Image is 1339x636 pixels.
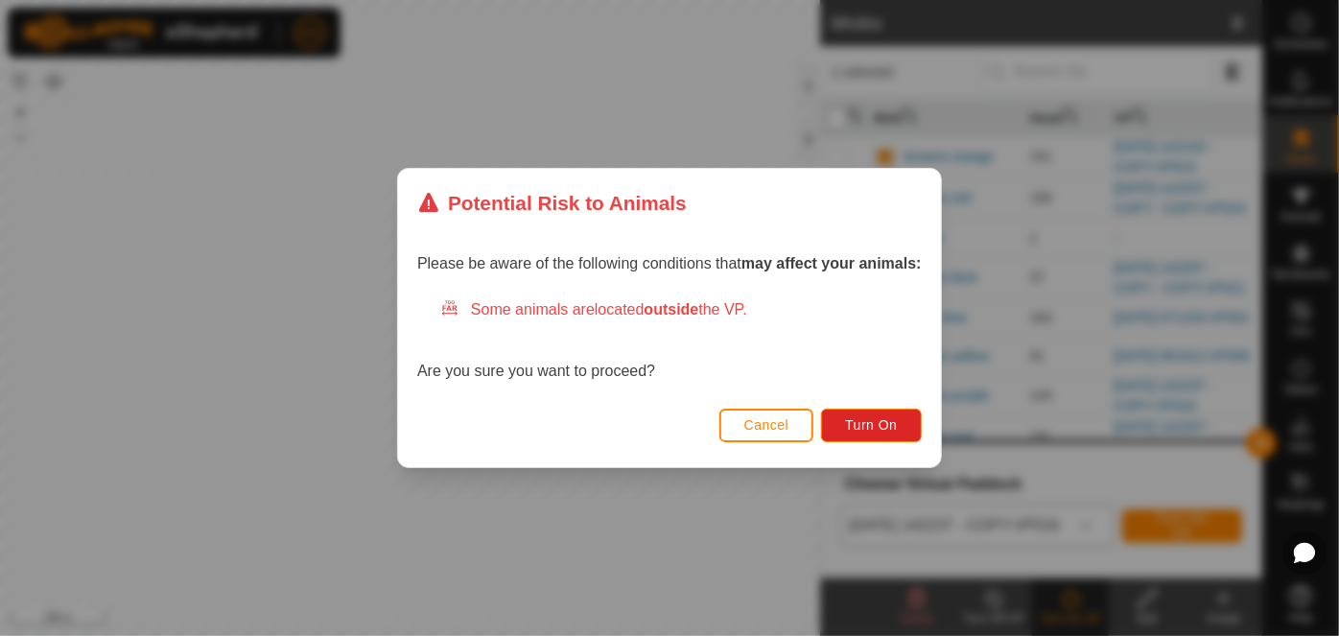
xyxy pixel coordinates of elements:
[645,301,699,318] strong: outside
[417,298,922,383] div: Are you sure you want to proceed?
[440,298,922,321] div: Some animals are
[741,255,922,271] strong: may affect your animals:
[822,409,922,442] button: Turn On
[744,417,789,433] span: Cancel
[417,255,922,271] span: Please be aware of the following conditions that
[417,188,687,218] div: Potential Risk to Animals
[595,301,747,318] span: located the VP.
[846,417,898,433] span: Turn On
[719,409,814,442] button: Cancel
